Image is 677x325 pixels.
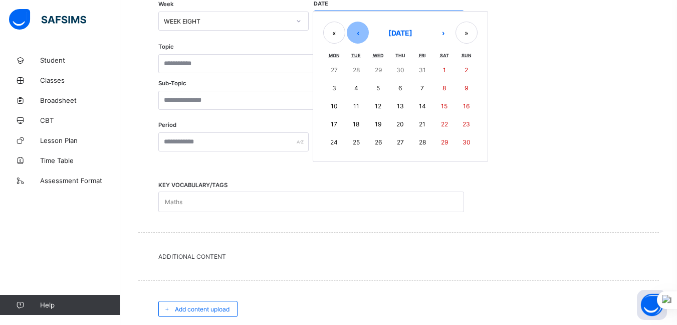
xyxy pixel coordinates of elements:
[456,115,478,133] button: November 23, 2025
[9,9,86,30] img: safsims
[331,66,338,74] abbr: October 27, 2025
[353,102,359,110] abbr: November 11, 2025
[432,22,454,44] button: ›
[367,133,389,151] button: November 26, 2025
[442,84,446,92] abbr: November 8, 2025
[165,193,182,212] div: Maths
[367,79,389,97] button: November 5, 2025
[375,66,382,74] abbr: October 29, 2025
[456,97,478,115] button: November 16, 2025
[158,121,176,128] label: Period
[329,53,340,58] abbr: Monday
[456,22,478,44] button: »
[370,22,430,44] button: [DATE]
[158,253,639,260] span: Additional Content
[463,138,471,146] abbr: November 30, 2025
[40,76,120,84] span: Classes
[353,120,359,128] abbr: November 18, 2025
[465,84,468,92] abbr: November 9, 2025
[441,102,447,110] abbr: November 15, 2025
[314,1,328,7] span: Date
[373,53,384,58] abbr: Wednesday
[330,138,338,146] abbr: November 24, 2025
[158,80,186,87] label: Sub-Topic
[345,133,367,151] button: November 25, 2025
[351,53,361,58] abbr: Tuesday
[456,79,478,97] button: November 9, 2025
[347,22,369,44] button: ‹
[397,102,404,110] abbr: November 13, 2025
[411,115,433,133] button: November 21, 2025
[353,66,360,74] abbr: October 28, 2025
[411,79,433,97] button: November 7, 2025
[323,61,345,79] button: October 27, 2025
[419,138,426,146] abbr: November 28, 2025
[40,56,120,64] span: Student
[367,97,389,115] button: November 12, 2025
[433,133,456,151] button: November 29, 2025
[462,53,472,58] abbr: Sunday
[331,120,337,128] abbr: November 17, 2025
[345,115,367,133] button: November 18, 2025
[323,97,345,115] button: November 10, 2025
[411,97,433,115] button: November 14, 2025
[419,66,426,74] abbr: October 31, 2025
[40,116,120,124] span: CBT
[345,97,367,115] button: November 11, 2025
[637,290,667,320] button: Open asap
[396,120,404,128] abbr: November 20, 2025
[345,79,367,97] button: November 4, 2025
[367,115,389,133] button: November 19, 2025
[440,53,449,58] abbr: Saturday
[441,120,448,128] abbr: November 22, 2025
[397,138,404,146] abbr: November 27, 2025
[375,138,382,146] abbr: November 26, 2025
[463,120,470,128] abbr: November 23, 2025
[158,1,173,8] span: Week
[388,29,412,37] span: [DATE]
[420,84,424,92] abbr: November 7, 2025
[323,133,345,151] button: November 24, 2025
[433,61,456,79] button: November 1, 2025
[323,22,345,44] button: «
[40,156,120,165] span: Time Table
[389,97,411,115] button: November 13, 2025
[331,102,338,110] abbr: November 10, 2025
[332,84,336,92] abbr: November 3, 2025
[395,53,405,58] abbr: Thursday
[396,66,404,74] abbr: October 30, 2025
[433,79,456,97] button: November 8, 2025
[465,66,468,74] abbr: November 2, 2025
[40,177,120,185] span: Assessment Format
[375,120,381,128] abbr: November 19, 2025
[158,43,174,50] label: Topic
[367,61,389,79] button: October 29, 2025
[398,84,402,92] abbr: November 6, 2025
[441,138,448,146] abbr: November 29, 2025
[375,102,381,110] abbr: November 12, 2025
[419,53,426,58] abbr: Friday
[389,115,411,133] button: November 20, 2025
[158,182,228,189] span: KEY VOCABULARY/TAGS
[323,115,345,133] button: November 17, 2025
[389,133,411,151] button: November 27, 2025
[433,115,456,133] button: November 22, 2025
[419,120,425,128] abbr: November 21, 2025
[164,18,290,25] div: WEEK EIGHT
[40,301,120,309] span: Help
[389,79,411,97] button: November 6, 2025
[376,84,380,92] abbr: November 5, 2025
[411,133,433,151] button: November 28, 2025
[433,97,456,115] button: November 15, 2025
[40,136,120,144] span: Lesson Plan
[419,102,426,110] abbr: November 14, 2025
[354,84,358,92] abbr: November 4, 2025
[463,102,470,110] abbr: November 16, 2025
[443,66,446,74] abbr: November 1, 2025
[456,133,478,151] button: November 30, 2025
[353,138,360,146] abbr: November 25, 2025
[411,61,433,79] button: October 31, 2025
[175,305,230,313] span: Add content upload
[323,79,345,97] button: November 3, 2025
[389,61,411,79] button: October 30, 2025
